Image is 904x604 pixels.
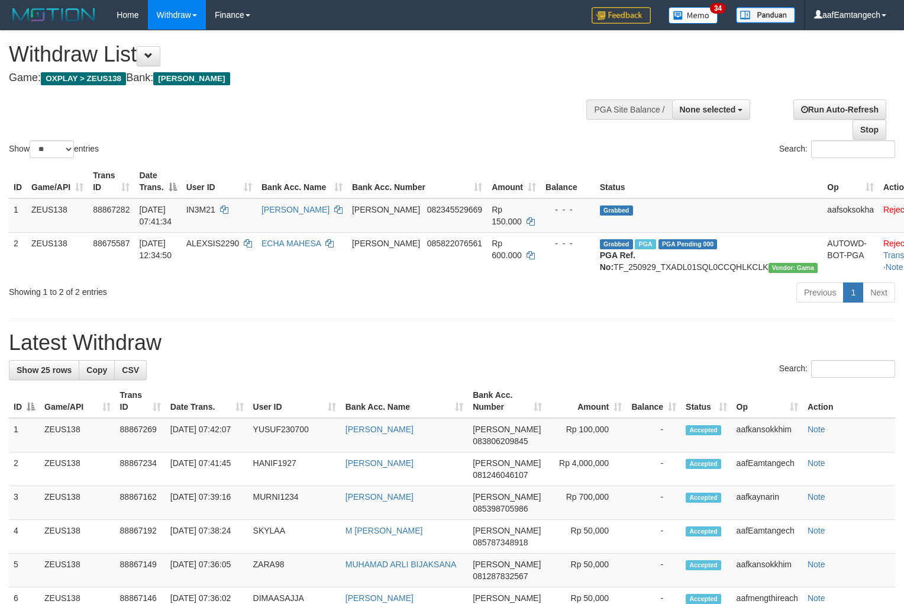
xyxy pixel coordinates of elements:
th: Date Trans.: activate to sort column descending [134,165,181,198]
th: Action [803,384,895,418]
span: [PERSON_NAME] [352,205,420,214]
a: [PERSON_NAME] [346,425,414,434]
span: 34 [710,3,726,14]
span: [PERSON_NAME] [352,239,420,248]
span: OXPLAY > ZEUS138 [41,72,126,85]
div: PGA Site Balance / [586,99,671,120]
th: Balance [541,165,595,198]
span: Grabbed [600,239,633,249]
td: ZEUS138 [40,452,115,486]
td: - [627,486,681,520]
a: MUHAMAD ARLI BIJAKSANA [346,560,457,569]
td: Rp 4,000,000 [547,452,627,486]
a: Copy [79,360,115,380]
h1: Withdraw List [9,43,591,66]
span: Copy 085822076561 to clipboard [427,239,482,248]
a: Note [808,560,825,569]
th: Op: activate to sort column ascending [732,384,803,418]
span: [PERSON_NAME] [473,560,541,569]
a: Note [808,425,825,434]
a: Show 25 rows [9,360,79,380]
td: 3 [9,486,40,520]
th: ID: activate to sort column descending [9,384,40,418]
td: MURNI1234 [248,486,341,520]
span: 88675587 [93,239,130,248]
td: 2 [9,452,40,486]
span: [DATE] 12:34:50 [139,239,172,260]
th: Amount: activate to sort column ascending [547,384,627,418]
th: Bank Acc. Name: activate to sort column ascending [341,384,468,418]
td: [DATE] 07:42:07 [166,418,248,452]
a: Note [808,526,825,535]
a: Note [808,593,825,603]
span: Accepted [686,594,721,604]
label: Show entries [9,140,99,158]
td: YUSUF230700 [248,418,341,452]
td: AUTOWD-BOT-PGA [822,232,879,278]
span: [PERSON_NAME] [473,492,541,502]
h1: Latest Withdraw [9,331,895,355]
span: Copy 083806209845 to clipboard [473,436,528,446]
th: Bank Acc. Number: activate to sort column ascending [468,384,547,418]
span: Accepted [686,526,721,536]
td: aafkansokkhim [732,418,803,452]
span: Copy 082345529669 to clipboard [427,205,482,214]
th: Balance: activate to sort column ascending [627,384,681,418]
td: aafkaynarin [732,486,803,520]
td: ZEUS138 [40,520,115,554]
img: panduan.png [736,7,795,23]
span: Grabbed [600,205,633,216]
span: 88867282 [93,205,130,214]
img: Button%20Memo.svg [669,7,718,24]
span: Show 25 rows [17,365,72,375]
td: 88867269 [115,418,166,452]
th: Status [595,165,823,198]
span: ALEXSIS2290 [186,239,240,248]
input: Search: [811,140,895,158]
td: aafsoksokha [822,198,879,233]
a: M [PERSON_NAME] [346,526,423,535]
td: 5 [9,554,40,587]
td: [DATE] 07:36:05 [166,554,248,587]
td: [DATE] 07:38:24 [166,520,248,554]
span: Accepted [686,493,721,503]
td: ZEUS138 [27,232,88,278]
span: [PERSON_NAME] [473,593,541,603]
td: Rp 100,000 [547,418,627,452]
td: ZARA98 [248,554,341,587]
td: ZEUS138 [27,198,88,233]
span: IN3M21 [186,205,215,214]
a: [PERSON_NAME] [346,492,414,502]
td: 88867192 [115,520,166,554]
td: Rp 700,000 [547,486,627,520]
th: Amount: activate to sort column ascending [487,165,541,198]
a: 1 [843,282,863,303]
span: Copy 085398705986 to clipboard [473,504,528,513]
button: None selected [672,99,751,120]
th: Game/API: activate to sort column ascending [27,165,88,198]
td: HANIF1927 [248,452,341,486]
input: Search: [811,360,895,378]
td: aafkansokkhim [732,554,803,587]
td: 1 [9,418,40,452]
td: aafEamtangech [732,452,803,486]
a: [PERSON_NAME] [261,205,330,214]
th: ID [9,165,27,198]
a: Previous [796,282,844,303]
a: Next [863,282,895,303]
span: CSV [122,365,139,375]
td: 88867149 [115,554,166,587]
td: - [627,554,681,587]
td: ZEUS138 [40,486,115,520]
td: 88867162 [115,486,166,520]
td: 4 [9,520,40,554]
div: - - - [545,237,590,249]
td: - [627,520,681,554]
div: - - - [545,204,590,216]
span: [PERSON_NAME] [473,526,541,535]
td: ZEUS138 [40,418,115,452]
td: SKYLAA [248,520,341,554]
span: [PERSON_NAME] [473,458,541,468]
th: Trans ID: activate to sort column ascending [115,384,166,418]
a: CSV [114,360,147,380]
